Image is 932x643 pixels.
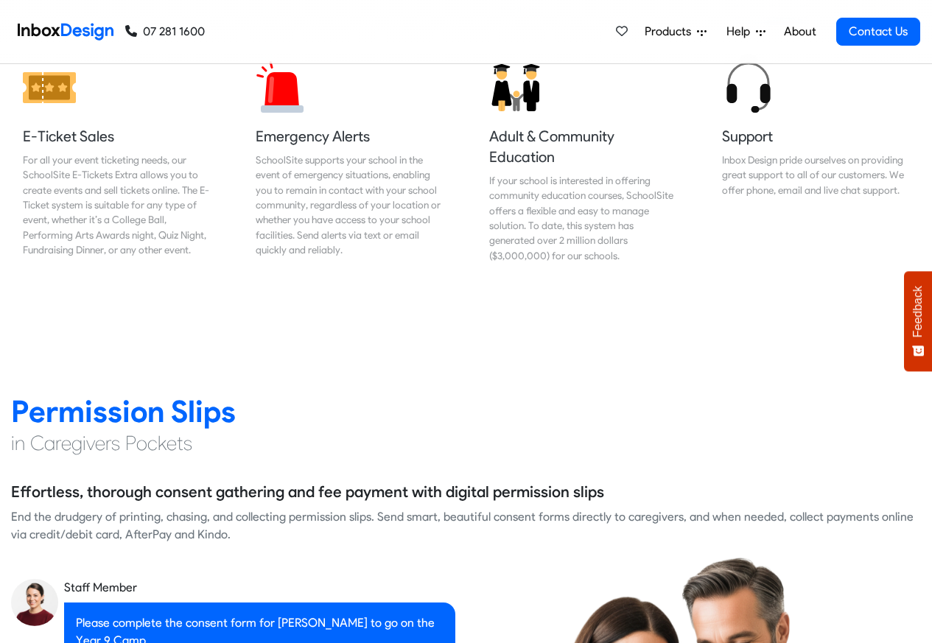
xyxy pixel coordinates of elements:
h2: Permission Slips [11,393,921,430]
div: Staff Member [64,579,455,597]
img: 2022_01_12_icon_siren.svg [256,61,309,114]
img: 2022_01_12_icon_adult_education.svg [489,61,542,114]
a: About [779,17,820,46]
h5: Emergency Alerts [256,126,443,147]
a: 07 281 1600 [125,23,205,41]
img: staff_avatar.png [11,579,58,626]
a: Adult & Community Education If your school is interested in offering community education courses,... [477,49,688,275]
h5: Effortless, thorough consent gathering and fee payment with digital permission slips [11,481,604,503]
a: Help [721,17,771,46]
div: SchoolSite supports your school in the event of emergency situations, enabling you to remain in c... [256,152,443,258]
a: Emergency Alerts SchoolSite supports your school in the event of emergency situations, enabling y... [244,49,455,275]
div: If your school is interested in offering community education courses, SchoolSite offers a flexibl... [489,173,676,263]
a: Products [639,17,712,46]
h5: Support [722,126,909,147]
img: 2022_01_12_icon_ticket.svg [23,61,76,114]
span: Products [645,23,697,41]
img: 2022_01_12_icon_headset.svg [722,61,775,114]
span: Help [726,23,756,41]
h5: E-Ticket Sales [23,126,210,147]
div: For all your event ticketing needs, our SchoolSite E-Tickets Extra allows you to create events an... [23,152,210,258]
h5: Adult & Community Education [489,126,676,167]
div: Inbox Design pride ourselves on providing great support to all of our customers. We offer phone, ... [722,152,909,197]
a: E-Ticket Sales For all your event ticketing needs, our SchoolSite E-Tickets Extra allows you to c... [11,49,222,275]
span: Feedback [911,286,925,337]
h4: in Caregivers Pockets [11,430,921,457]
a: Support Inbox Design pride ourselves on providing great support to all of our customers. We offer... [710,49,921,275]
a: Contact Us [836,18,920,46]
div: End the drudgery of printing, chasing, and collecting permission slips. Send smart, beautiful con... [11,508,921,544]
button: Feedback - Show survey [904,271,932,371]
